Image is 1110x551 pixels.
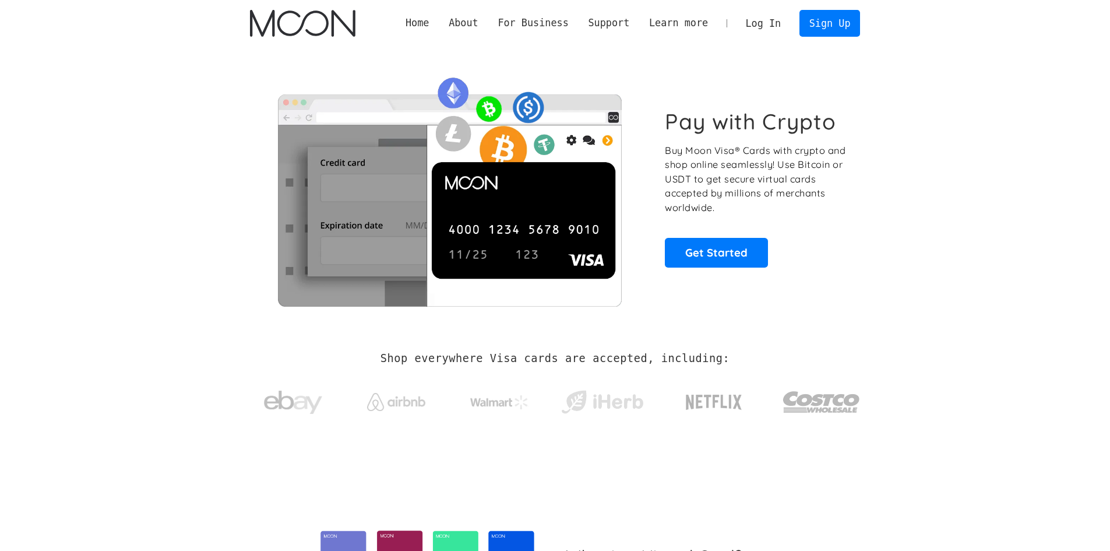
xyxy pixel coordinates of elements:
h1: Pay with Crypto [665,108,836,135]
div: Learn more [639,16,718,30]
a: Airbnb [353,381,439,417]
div: Learn more [649,16,708,30]
a: Home [396,16,439,30]
a: Costco [783,368,861,430]
img: Netflix [685,388,743,417]
div: For Business [488,16,579,30]
div: For Business [498,16,568,30]
div: About [449,16,478,30]
img: Moon Cards let you spend your crypto anywhere Visa is accepted. [250,69,649,306]
img: iHerb [559,387,646,417]
img: Walmart [470,395,528,409]
a: Netflix [662,376,766,423]
p: Buy Moon Visa® Cards with crypto and shop online seamlessly! Use Bitcoin or USDT to get secure vi... [665,143,847,215]
a: Get Started [665,238,768,267]
div: About [439,16,488,30]
img: Airbnb [367,393,425,411]
a: iHerb [559,375,646,423]
img: ebay [264,384,322,421]
div: Support [588,16,629,30]
a: home [250,10,355,37]
a: Log In [736,10,791,36]
a: Walmart [456,384,542,415]
div: Support [579,16,639,30]
a: Sign Up [799,10,860,36]
img: Costco [783,380,861,424]
a: ebay [250,373,337,427]
h2: Shop everywhere Visa cards are accepted, including: [380,352,730,365]
img: Moon Logo [250,10,355,37]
